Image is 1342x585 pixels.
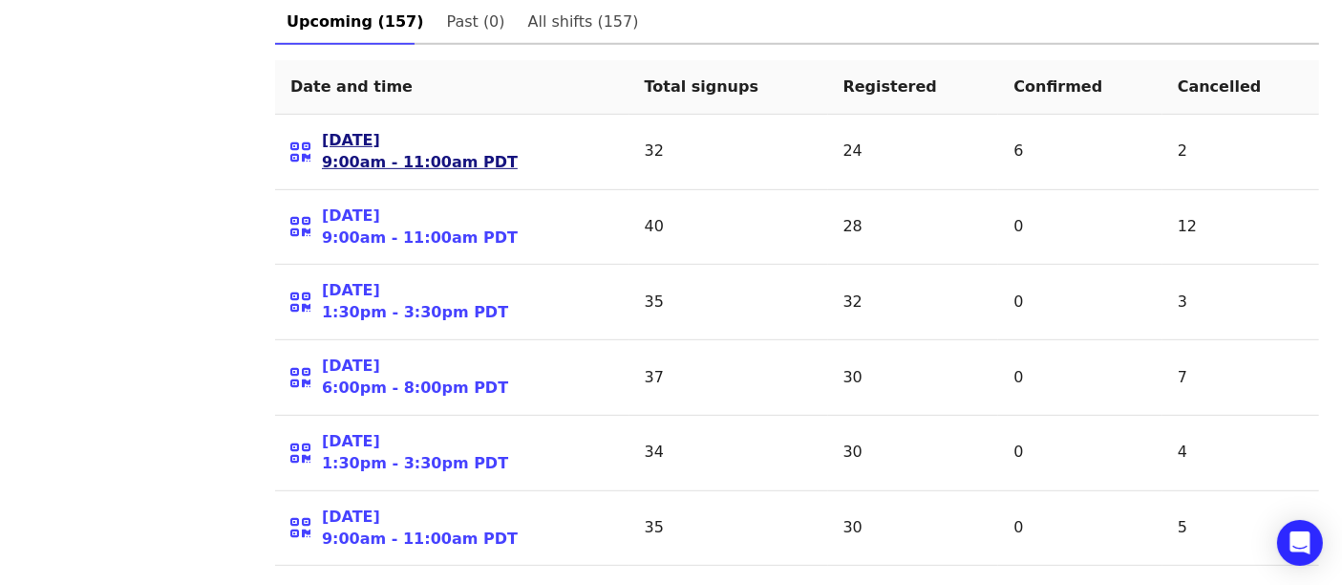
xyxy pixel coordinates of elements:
span: Date and time [290,77,413,96]
a: qrcode icon [290,379,322,397]
a: [DATE]1:30pm - 3:30pm PDT [322,280,508,324]
a: qrcode icon [290,530,322,548]
td: 7 [1162,340,1319,416]
a: [DATE]6:00pm - 8:00pm PDT [322,356,508,400]
i: qrcode icon [290,364,310,392]
a: qrcode icon [290,454,322,472]
span: Upcoming (157) [287,9,424,35]
span: Total signups [645,77,759,96]
td: 12 [1162,190,1319,266]
a: qrcode icon [290,303,322,321]
td: 30 [828,340,999,416]
td: 0 [998,416,1161,491]
a: [DATE]9:00am - 11:00am PDT [322,130,518,174]
span: View QR Code for Self Check-in Page [290,379,322,397]
a: qrcode icon [290,153,322,171]
td: 5 [1162,491,1319,567]
span: Registered [843,77,937,96]
td: 28 [828,190,999,266]
td: 6 [998,115,1161,190]
td: 34 [629,416,828,491]
div: Open Intercom Messenger [1277,520,1323,566]
td: 37 [629,340,828,416]
span: View QR Code for Self Check-in Page [290,530,322,548]
td: 0 [998,491,1161,567]
td: 35 [629,491,828,567]
td: 0 [998,340,1161,416]
span: View QR Code for Self Check-in Page [290,454,322,472]
i: qrcode icon [290,289,310,316]
td: 0 [998,190,1161,266]
span: Past (0) [447,9,505,35]
i: qrcode icon [290,440,310,467]
td: 2 [1162,115,1319,190]
td: 3 [1162,265,1319,340]
td: 0 [998,265,1161,340]
i: qrcode icon [290,514,310,542]
td: 30 [828,491,999,567]
td: 30 [828,416,999,491]
span: All shifts (157) [528,9,639,35]
td: 24 [828,115,999,190]
td: 32 [629,115,828,190]
i: qrcode icon [290,139,310,166]
a: qrcode icon [290,228,322,247]
a: [DATE]9:00am - 11:00am PDT [322,206,518,249]
td: 4 [1162,416,1319,491]
span: Cancelled [1178,77,1262,96]
span: Confirmed [1013,77,1102,96]
td: 32 [828,265,999,340]
a: [DATE]9:00am - 11:00am PDT [322,507,518,551]
a: [DATE]1:30pm - 3:30pm PDT [322,431,508,475]
td: 40 [629,190,828,266]
td: 35 [629,265,828,340]
i: qrcode icon [290,213,310,241]
span: View QR Code for Self Check-in Page [290,303,322,321]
